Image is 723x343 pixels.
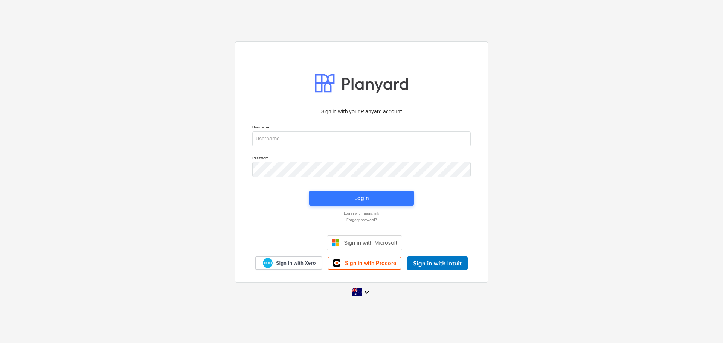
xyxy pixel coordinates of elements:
a: Log in with magic link [249,211,474,216]
div: Login [354,193,369,203]
a: Forgot password? [249,217,474,222]
input: Username [252,131,471,146]
p: Password [252,155,471,162]
span: Sign in with Microsoft [344,239,397,246]
a: Sign in with Procore [328,257,401,270]
button: Login [309,191,414,206]
span: Sign in with Xero [276,260,316,267]
i: keyboard_arrow_down [362,288,371,297]
img: Microsoft logo [332,239,339,247]
img: Xero logo [263,258,273,268]
a: Sign in with Xero [255,256,322,270]
span: Sign in with Procore [345,260,396,267]
p: Sign in with your Planyard account [252,108,471,116]
p: Username [252,125,471,131]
